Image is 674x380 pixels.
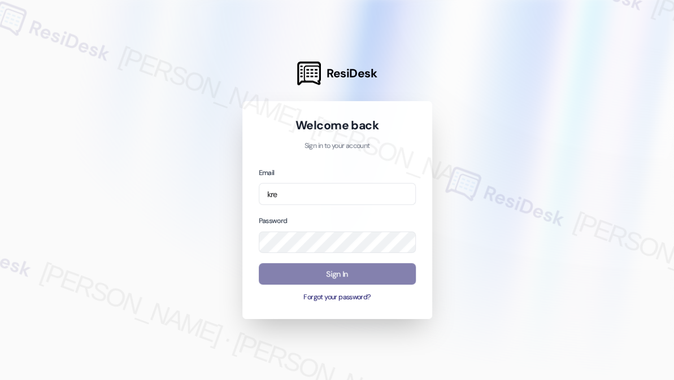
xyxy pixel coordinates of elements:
img: ResiDesk Logo [297,62,321,85]
input: name@example.com [259,183,416,205]
span: ResiDesk [327,65,377,81]
button: Sign In [259,263,416,285]
label: Password [259,216,288,225]
button: Forgot your password? [259,292,416,303]
label: Email [259,168,275,177]
h1: Welcome back [259,117,416,133]
p: Sign in to your account [259,141,416,151]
